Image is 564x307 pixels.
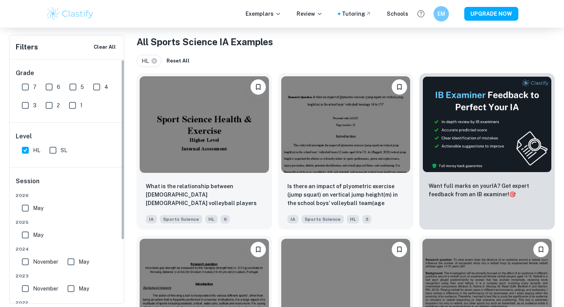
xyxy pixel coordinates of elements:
h1: All Sports Science IA Examples [137,35,555,49]
span: 6 [221,215,230,223]
span: IA [146,215,157,223]
button: EM [434,6,449,21]
a: Tutoring [342,10,371,18]
span: 2023 [16,273,119,279]
button: Bookmark [251,79,266,95]
span: May [33,231,43,239]
span: 3 [33,101,36,110]
span: 5 [81,83,84,91]
span: 7 [33,83,36,91]
span: HL [347,215,359,223]
div: HL [137,55,162,67]
p: Want full marks on your IA ? Get expert feedback from an IB examiner! [429,182,546,199]
p: Review [297,10,323,18]
p: Exemplars [246,10,281,18]
span: 2025 [16,219,119,226]
span: 2 [57,101,60,110]
span: Sports Science [160,215,202,223]
span: 2024 [16,246,119,253]
img: Thumbnail [422,76,552,172]
a: BookmarkIs there an impact of plyometric exercise (jump squat) on vertical jump height(m) in the ... [278,73,414,230]
span: HL [205,215,218,223]
p: What is the relationship between 15–16-year-old male volleyball players lower-body power (legs) m... [146,182,263,208]
span: HL [33,146,40,154]
button: Reset All [165,55,191,67]
button: Help and Feedback [414,7,427,20]
a: Schools [387,10,408,18]
h6: Level [16,132,119,141]
button: Bookmark [392,242,407,257]
span: 6 [57,83,60,91]
span: IA [287,215,298,223]
span: 4 [104,83,108,91]
h6: Filters [16,42,38,53]
span: November [33,258,58,266]
img: Sports Science IA example thumbnail: What is the relationship between 15–16-y [140,76,269,173]
span: 3 [362,215,371,223]
button: UPGRADE NOW [464,7,518,21]
a: BookmarkWhat is the relationship between 15–16-year-old male volleyball players lower-body power ... [137,73,272,230]
p: Is there an impact of plyometric exercise (jump squat) on vertical jump height(m) in the school b... [287,182,404,208]
span: 1 [80,101,82,110]
span: HL [142,57,152,65]
h6: EM [437,10,446,18]
button: Clear All [92,41,118,53]
span: May [79,284,89,293]
button: Bookmark [251,242,266,257]
span: SL [61,146,67,154]
a: ThumbnailWant full marks on yourIA? Get expert feedback from an IB examiner! [419,73,555,230]
span: May [33,204,43,212]
span: Sports Science [302,215,344,223]
img: Clastify logo [46,6,94,21]
h6: Grade [16,69,119,78]
span: 2026 [16,192,119,199]
span: November [33,284,58,293]
span: 🎯 [509,191,516,197]
span: May [79,258,89,266]
h6: Session [16,177,119,192]
button: Bookmark [392,79,407,95]
span: 2022 [16,299,119,306]
button: Bookmark [533,242,549,257]
img: Sports Science IA example thumbnail: Is there an impact of plyometric exercis [281,76,411,173]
